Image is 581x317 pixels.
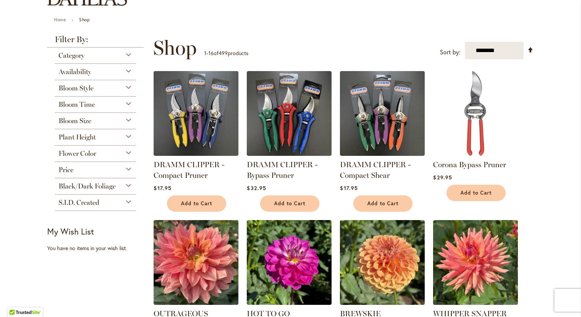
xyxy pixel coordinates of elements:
img: DRAMM CLIPPER - Compact Pruner [154,71,238,156]
span: Add to Cart [367,200,398,207]
span: Add to Cart [460,190,492,196]
span: $17.95 [340,184,357,192]
img: OUTRAGEOUS [154,220,238,305]
a: OUTRAGEOUS [154,299,238,306]
span: 499 [219,49,228,57]
a: DRAMM CLIPPER - Compact Shear [340,150,425,157]
div: You have no items in your wish list. [47,244,149,252]
span: Plant Height [59,133,96,141]
span: Flower Color [59,149,96,158]
span: S.I.D. Created [59,198,99,207]
a: WHIPPER SNAPPER [433,299,518,306]
button: Add to Cart [353,195,413,212]
a: HOT TO GO [247,299,332,306]
span: $32.95 [247,184,266,192]
span: $29.95 [433,174,452,181]
a: Corona Bypass Pruner [433,150,518,157]
img: WHIPPER SNAPPER [433,220,518,305]
span: Add to Cart [274,200,305,207]
img: DRAMM CLIPPER - Bypass Pruner [247,71,332,156]
span: Availability [59,68,91,76]
strong: Filter By: [47,35,144,48]
a: DRAMM CLIPPER - Compact Pruner [154,160,224,180]
a: DRAMM CLIPPER - Bypass Pruner [247,150,332,157]
span: Black/Dark Foliage [59,182,116,190]
img: HOT TO GO [247,220,332,305]
label: Sort by: [440,45,460,59]
span: Shop [153,36,197,59]
a: DRAMM CLIPPER - Bypass Pruner [247,160,317,180]
span: Bloom Style [59,84,94,92]
img: Corona Bypass Pruner [433,71,518,156]
button: Add to Cart [260,195,319,212]
a: Corona Bypass Pruner [433,160,506,169]
span: Category [59,51,84,60]
img: BREWSKIE [340,220,425,305]
img: DRAMM CLIPPER - Compact Shear [340,71,425,156]
a: Home [54,17,66,22]
strong: My Wish List [47,226,94,237]
span: $17.95 [154,184,171,192]
span: 16 [208,49,214,57]
a: DRAMM CLIPPER - Compact Pruner [154,150,238,157]
strong: Shop [79,17,90,22]
span: Price [59,166,73,174]
span: Add to Cart [181,200,212,207]
button: Add to Cart [167,195,226,212]
span: Bloom Time [59,100,95,109]
button: Add to Cart [446,185,506,201]
iframe: Launch Accessibility Center [6,290,27,311]
a: DRAMM CLIPPER - Compact Shear [340,160,411,180]
a: BREWSKIE [340,299,425,306]
span: Bloom Size [59,117,91,125]
p: - of products [204,47,248,59]
span: 1 [204,49,206,57]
